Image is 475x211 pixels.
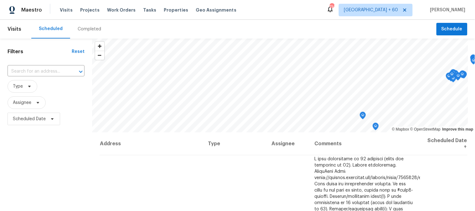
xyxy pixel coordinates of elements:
span: [GEOGRAPHIC_DATA] + 60 [344,7,398,13]
th: Comments [310,132,420,155]
span: Type [13,83,23,90]
div: Map marker [452,70,459,80]
div: Map marker [459,71,466,80]
th: Address [100,132,203,155]
th: Assignee [267,132,310,155]
th: Scheduled Date ↑ [420,132,467,155]
div: Map marker [460,70,466,80]
th: Type [203,132,266,155]
button: Zoom in [95,42,104,51]
span: Geo Assignments [196,7,236,13]
a: OpenStreetMap [410,127,441,131]
span: Work Orders [107,7,136,13]
span: Visits [8,22,21,36]
div: Completed [78,26,101,32]
span: [PERSON_NAME] [428,7,466,13]
span: Assignee [13,100,31,106]
div: Map marker [449,71,455,80]
input: Search for an address... [8,67,67,76]
button: Schedule [436,23,467,36]
div: Map marker [461,71,467,81]
span: Scheduled Date [13,116,46,122]
canvas: Map [92,39,468,132]
div: Reset [72,49,85,55]
span: Maestro [21,7,42,13]
div: Scheduled [39,26,63,32]
h1: Filters [8,49,72,55]
button: Zoom out [95,51,104,60]
div: Map marker [446,73,452,82]
div: Map marker [360,112,366,121]
div: Map marker [450,69,457,79]
a: Mapbox [392,127,409,131]
span: Projects [80,7,100,13]
div: Map marker [455,72,462,82]
button: Open [76,67,85,76]
a: Improve this map [442,127,473,131]
span: Visits [60,7,73,13]
span: Properties [164,7,188,13]
div: Map marker [373,123,379,132]
span: Tasks [143,8,156,12]
div: 714 [330,4,334,10]
span: Schedule [441,25,462,33]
